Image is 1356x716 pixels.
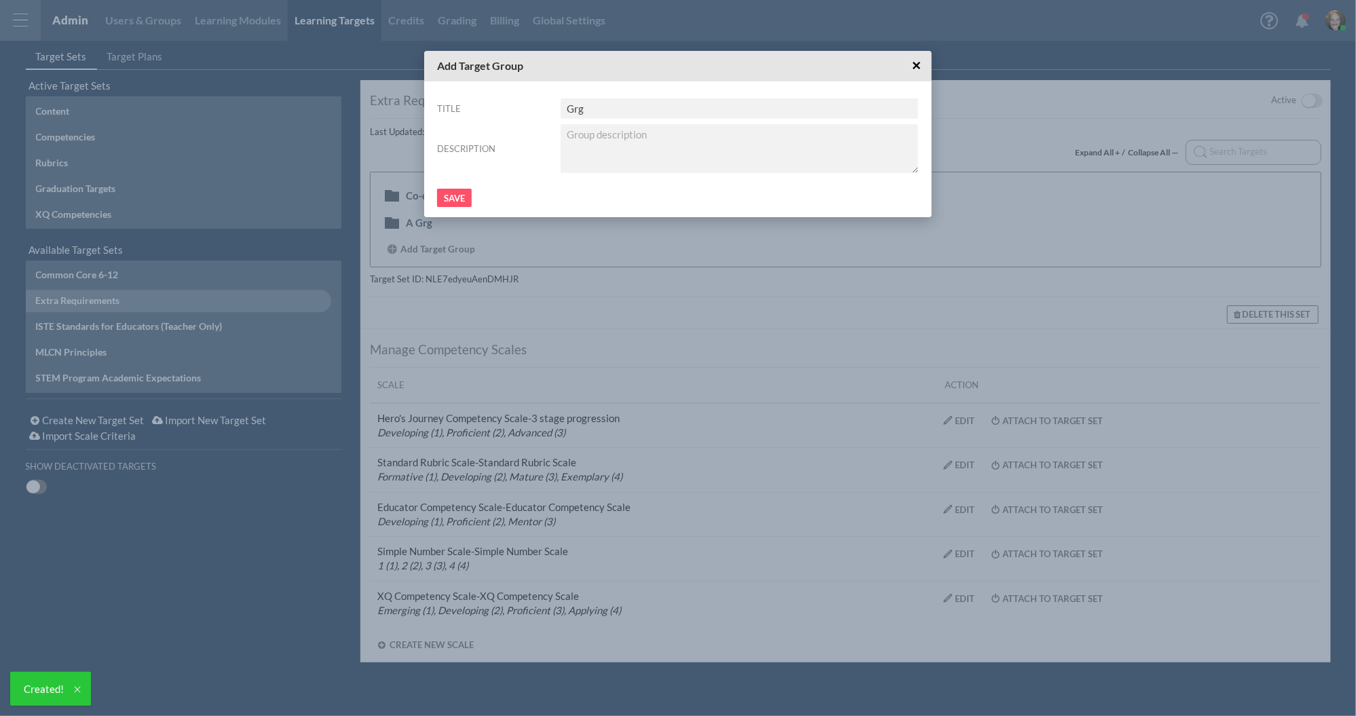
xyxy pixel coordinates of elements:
label: Description [427,144,552,154]
div: Created! [24,682,64,696]
button: Close [906,56,927,77]
h5: Add Target Group [437,58,523,73]
label: Title [427,104,552,114]
span: × [912,57,921,74]
input: e.g. Mathematics [561,98,918,119]
input: Save [437,189,472,207]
